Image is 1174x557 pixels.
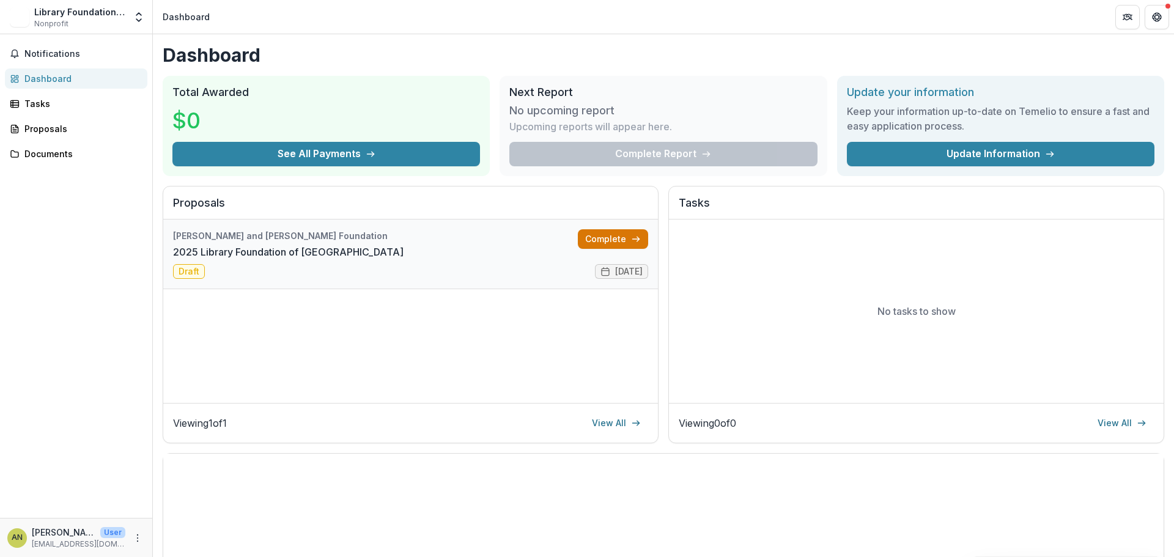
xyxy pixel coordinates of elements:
[24,49,142,59] span: Notifications
[173,416,227,430] p: Viewing 1 of 1
[100,527,125,538] p: User
[12,534,23,542] div: Alex Nguyen
[5,68,147,89] a: Dashboard
[24,122,138,135] div: Proposals
[34,18,68,29] span: Nonprofit
[578,229,648,249] a: Complete
[1090,413,1154,433] a: View All
[5,119,147,139] a: Proposals
[173,245,404,259] a: 2025 Library Foundation of [GEOGRAPHIC_DATA]
[1115,5,1140,29] button: Partners
[509,104,615,117] h3: No upcoming report
[24,147,138,160] div: Documents
[5,94,147,114] a: Tasks
[172,86,480,99] h2: Total Awarded
[24,72,138,85] div: Dashboard
[5,44,147,64] button: Notifications
[130,531,145,545] button: More
[158,8,215,26] nav: breadcrumb
[847,86,1154,99] h2: Update your information
[509,86,817,99] h2: Next Report
[10,7,29,27] img: Library Foundation Of Los Angeles
[679,416,736,430] p: Viewing 0 of 0
[130,5,147,29] button: Open entity switcher
[509,119,672,134] p: Upcoming reports will appear here.
[163,10,210,23] div: Dashboard
[24,97,138,110] div: Tasks
[172,142,480,166] button: See All Payments
[1145,5,1169,29] button: Get Help
[5,144,147,164] a: Documents
[585,413,648,433] a: View All
[847,104,1154,133] h3: Keep your information up-to-date on Temelio to ensure a fast and easy application process.
[172,104,264,137] h3: $0
[34,6,125,18] div: Library Foundation Of [GEOGRAPHIC_DATA]
[679,196,1154,219] h2: Tasks
[847,142,1154,166] a: Update Information
[32,526,95,539] p: [PERSON_NAME]
[163,44,1164,66] h1: Dashboard
[173,196,648,219] h2: Proposals
[32,539,125,550] p: [EMAIL_ADDRESS][DOMAIN_NAME]
[877,304,956,319] p: No tasks to show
